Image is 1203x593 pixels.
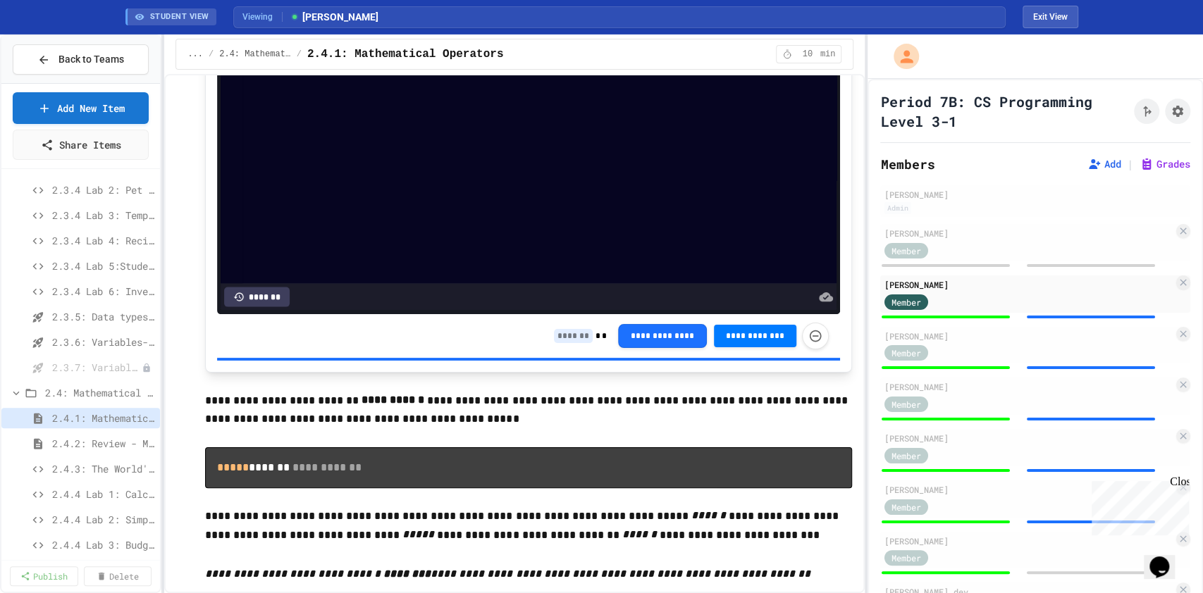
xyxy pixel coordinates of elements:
[1023,6,1078,28] button: Exit student view
[892,551,921,564] span: Member
[796,49,819,60] span: 10
[84,566,152,586] a: Delete
[892,244,921,257] span: Member
[45,385,154,400] span: 2.4: Mathematical Operators
[52,537,154,552] span: 2.4.4 Lab 3: Budget Tracker Fix
[13,44,149,75] button: Back to Teams
[1134,99,1159,124] button: Click to see fork details
[13,92,149,124] a: Add New Item
[52,258,154,273] span: 2.3.4 Lab 5:Student ID Scanner
[884,278,1173,291] div: [PERSON_NAME]
[52,436,154,451] span: 2.4.2: Review - Mathematical Operators
[52,487,154,501] span: 2.4.4 Lab 1: Calculator Fix
[892,449,921,462] span: Member
[13,130,149,160] a: Share Items
[892,296,921,308] span: Member
[1165,99,1190,124] button: Assignment Settings
[892,398,921,411] span: Member
[884,227,1173,239] div: [PERSON_NAME]
[209,49,214,60] span: /
[1086,475,1189,535] iframe: chat widget
[52,284,154,299] span: 2.3.4 Lab 6: Inventory Organizer
[884,202,911,214] div: Admin
[52,411,154,425] span: 2.4.1: Mathematical Operators
[884,432,1173,444] div: [PERSON_NAME]
[52,233,154,248] span: 2.3.4 Lab 4: Recipe Calculator
[297,49,302,60] span: /
[820,49,836,60] span: min
[880,92,1128,131] h1: Period 7B: CS Programming Level 3-1
[307,46,503,63] span: 2.4.1: Mathematical Operators
[1127,156,1134,173] span: |
[58,52,124,67] span: Back to Teams
[187,49,203,60] span: ...
[884,483,1173,496] div: [PERSON_NAME]
[892,347,921,359] span: Member
[880,154,934,174] h2: Members
[52,309,154,324] span: 2.3.5: Data types-Quiz
[10,566,78,586] a: Publish
[52,208,154,223] span: 2.3.4 Lab 3: Temperature Converter
[52,335,154,349] span: 2.3.6: Variables-Quiz
[884,330,1173,342] div: [PERSON_NAME]
[884,380,1173,393] div: [PERSON_NAME]
[892,501,921,513] span: Member
[242,11,283,23] span: Viewing
[219,49,291,60] span: 2.4: Mathematical Operators
[52,360,142,375] span: 2.3.7: Variables and Data types - Quiz
[1140,157,1190,171] button: Grades
[879,40,923,73] div: My Account
[52,512,154,527] span: 2.4.4 Lab 2: Simple Calculator
[150,11,209,23] span: STUDENT VIEW
[1144,537,1189,579] iframe: chat widget
[884,188,1186,201] div: [PERSON_NAME]
[52,461,154,476] span: 2.4.3: The World's Worst [PERSON_NAME] Market
[290,10,378,25] span: [PERSON_NAME]
[1087,157,1121,171] button: Add
[884,535,1173,547] div: [PERSON_NAME]
[802,323,829,349] button: Force resubmission of student's answer (Admin only)
[142,363,152,373] div: Unpublished
[6,6,97,89] div: Chat with us now!Close
[52,182,154,197] span: 2.3.4 Lab 2: Pet Name Keeper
